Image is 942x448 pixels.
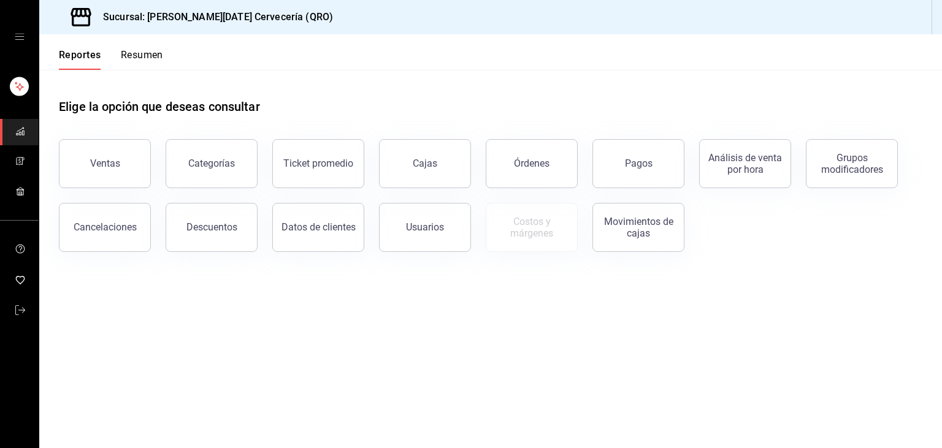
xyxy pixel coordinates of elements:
[272,139,364,188] button: Ticket promedio
[406,221,444,233] div: Usuarios
[625,158,653,169] div: Pagos
[59,49,163,70] div: navigation tabs
[486,203,578,252] button: Contrata inventarios para ver este reporte
[121,49,163,70] button: Resumen
[59,139,151,188] button: Ventas
[59,49,101,70] button: Reportes
[413,158,437,169] div: Cajas
[15,32,25,42] button: open drawer
[90,158,120,169] div: Ventas
[283,158,353,169] div: Ticket promedio
[59,203,151,252] button: Cancelaciones
[592,139,684,188] button: Pagos
[600,216,676,239] div: Movimientos de cajas
[74,221,137,233] div: Cancelaciones
[186,221,237,233] div: Descuentos
[93,10,333,25] h3: Sucursal: [PERSON_NAME][DATE] Cervecería (QRO)
[514,158,549,169] div: Órdenes
[272,203,364,252] button: Datos de clientes
[188,158,235,169] div: Categorías
[814,152,890,175] div: Grupos modificadores
[379,203,471,252] button: Usuarios
[494,216,570,239] div: Costos y márgenes
[699,139,791,188] button: Análisis de venta por hora
[166,203,258,252] button: Descuentos
[707,152,783,175] div: Análisis de venta por hora
[379,139,471,188] button: Cajas
[806,139,898,188] button: Grupos modificadores
[59,97,260,116] h1: Elige la opción que deseas consultar
[281,221,356,233] div: Datos de clientes
[592,203,684,252] button: Movimientos de cajas
[166,139,258,188] button: Categorías
[486,139,578,188] button: Órdenes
